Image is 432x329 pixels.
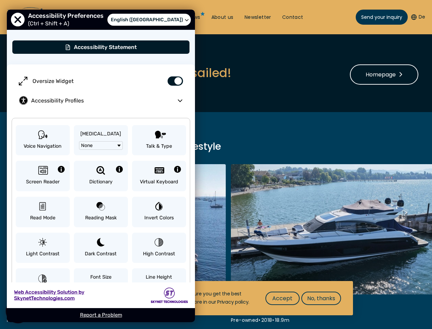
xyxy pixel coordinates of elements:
[132,161,186,191] button: Virtual Keyboard
[74,233,128,263] button: Dark Contrast
[272,294,292,303] span: Accept
[74,161,128,191] button: Dictionary
[132,125,186,156] button: Talk & Type
[16,197,70,227] button: Read Mode
[111,16,183,23] span: English ([GEOGRAPHIC_DATA])
[90,273,112,281] span: Font Size
[14,91,188,110] button: Accessibility Profiles
[16,125,70,156] button: Voice Navigation
[14,289,84,302] img: Web Accessibility Solution by Skynet Technologies
[146,273,172,281] span: Line Height
[32,78,74,84] span: Oversize Widget
[132,233,186,263] button: High Contrast
[31,97,172,104] span: Accessibility Profiles
[350,64,418,85] a: Homepage
[81,143,93,148] span: None
[265,292,300,305] button: Accept
[150,288,188,303] img: Skynet
[411,14,425,21] button: De
[7,282,195,308] a: Skynet - opens in new tab
[107,14,191,26] a: Select Language
[80,312,122,318] a: Report a Problem - opens in new tab
[301,292,341,305] button: No, thanks
[245,14,271,21] a: Newsletter
[211,14,234,21] a: About us
[356,10,408,25] a: Send your inquiry
[16,268,70,300] button: Smart Contrast
[282,14,303,21] a: Contact
[74,44,137,50] span: Accessibility Statement
[7,10,195,322] div: User Preferences
[307,294,335,303] span: No, thanks
[79,141,123,150] button: None
[80,130,121,138] span: [MEDICAL_DATA]
[74,197,128,227] button: Reading Mask
[132,197,186,227] button: Invert Colors
[28,12,107,20] span: Accessibility Preferences
[217,298,248,305] a: Privacy policy
[366,70,403,79] span: Homepage
[16,161,70,191] button: Screen Reader
[11,13,25,27] button: Close Accessibility Preferences Menu
[6,299,30,324] button: Show Accessibility Preferences
[16,233,70,263] button: Light Contrast
[28,20,73,27] span: (Ctrl + Shift + A)
[12,40,190,54] button: Accessibility Statement
[361,14,402,21] span: Send your inquiry
[171,14,200,21] a: Yacht News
